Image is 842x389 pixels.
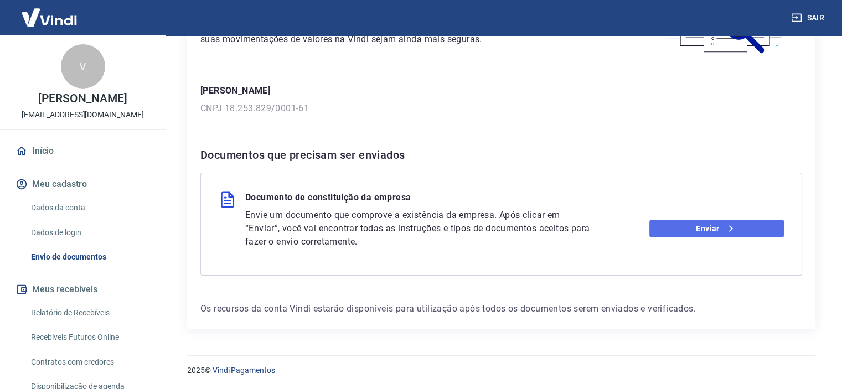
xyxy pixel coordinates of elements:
img: Vindi [13,1,85,34]
a: Dados da conta [27,196,152,219]
p: Documento de constituição da empresa [245,191,411,209]
a: Início [13,139,152,163]
p: Os recursos da conta Vindi estarão disponíveis para utilização após todos os documentos serem env... [200,302,802,315]
p: [PERSON_NAME] [200,84,802,97]
p: [EMAIL_ADDRESS][DOMAIN_NAME] [22,109,144,121]
a: Recebíveis Futuros Online [27,326,152,349]
button: Sair [789,8,829,28]
img: file.3f2e98d22047474d3a157069828955b5.svg [219,191,236,209]
p: Envie um documento que comprove a existência da empresa. Após clicar em “Enviar”, você vai encont... [245,209,595,248]
p: CNPJ 18.253.829/0001-61 [200,102,802,115]
a: Contratos com credores [27,351,152,374]
a: Vindi Pagamentos [213,366,275,375]
button: Meus recebíveis [13,277,152,302]
a: Envio de documentos [27,246,152,268]
a: Enviar [649,220,784,237]
h6: Documentos que precisam ser enviados [200,146,802,164]
p: 2025 © [187,365,815,376]
div: V [61,44,105,89]
a: Dados de login [27,221,152,244]
p: [PERSON_NAME] [38,93,127,105]
a: Relatório de Recebíveis [27,302,152,324]
button: Meu cadastro [13,172,152,196]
